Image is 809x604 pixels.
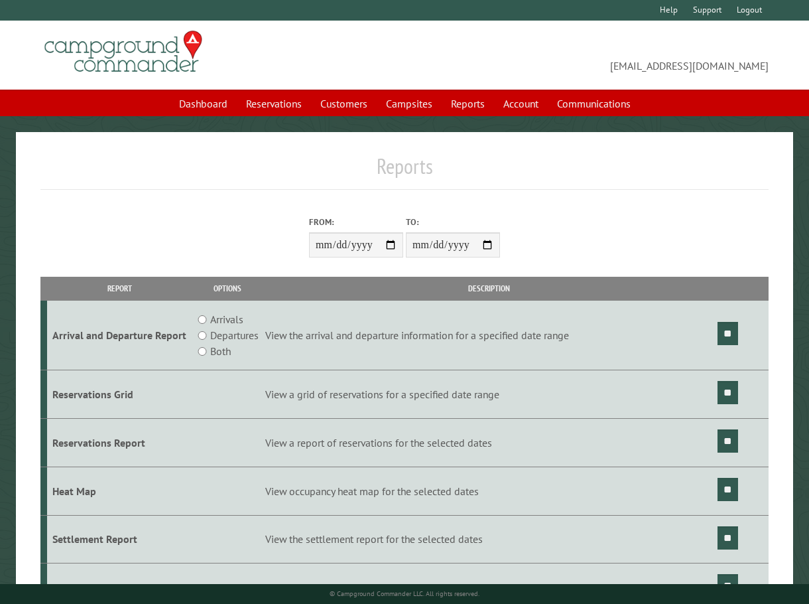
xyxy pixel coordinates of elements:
[309,216,403,228] label: From:
[210,311,243,327] label: Arrivals
[263,418,716,467] td: View a report of reservations for the selected dates
[378,91,440,116] a: Campsites
[495,91,546,116] a: Account
[47,515,192,564] td: Settlement Report
[47,301,192,370] td: Arrival and Departure Report
[171,91,235,116] a: Dashboard
[210,327,259,343] label: Departures
[263,467,716,515] td: View occupancy heat map for the selected dates
[406,216,500,228] label: To:
[263,301,716,370] td: View the arrival and departure information for a specified date range
[210,343,231,359] label: Both
[47,370,192,419] td: Reservations Grid
[40,153,769,190] h1: Reports
[40,26,206,78] img: Campground Commander
[47,277,192,300] th: Report
[404,37,769,74] span: [EMAIL_ADDRESS][DOMAIN_NAME]
[47,467,192,515] td: Heat Map
[238,91,310,116] a: Reservations
[47,418,192,467] td: Reservations Report
[263,370,716,419] td: View a grid of reservations for a specified date range
[192,277,263,300] th: Options
[330,589,479,598] small: © Campground Commander LLC. All rights reserved.
[263,277,716,300] th: Description
[549,91,639,116] a: Communications
[443,91,493,116] a: Reports
[263,515,716,564] td: View the settlement report for the selected dates
[312,91,375,116] a: Customers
